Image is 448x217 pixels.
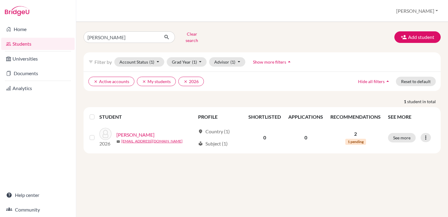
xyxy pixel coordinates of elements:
th: STUDENT [99,110,194,124]
img: Bridge-U [5,6,29,16]
a: Students [1,38,75,50]
th: RECOMMENDATIONS [327,110,384,124]
span: (1) [149,59,154,65]
button: Account Status(1) [114,57,164,67]
td: 0 [245,124,285,151]
span: 1 pending [345,139,366,145]
i: filter_list [88,59,93,64]
span: Show more filters [253,59,286,65]
a: Documents [1,67,75,79]
span: location_on [198,129,203,134]
button: See more [388,133,416,142]
span: (1) [230,59,235,65]
img: Machkour, Yasser [99,128,112,140]
button: Add student [394,31,441,43]
span: mail [116,140,120,143]
i: clear [94,79,98,84]
div: Subject (1) [198,140,228,147]
span: student in total [407,98,441,105]
a: Help center [1,189,75,201]
span: (1) [192,59,197,65]
p: 2 [330,130,381,138]
i: arrow_drop_up [385,78,391,84]
button: Grad Year(1) [167,57,207,67]
button: [PERSON_NAME] [393,5,441,17]
td: 0 [285,124,327,151]
button: Show more filtersarrow_drop_up [248,57,297,67]
div: Country (1) [198,128,230,135]
th: PROFILE [194,110,245,124]
span: Filter by [94,59,112,65]
button: Reset to default [396,77,436,86]
p: 2026 [99,140,112,147]
a: [PERSON_NAME] [116,131,155,138]
button: clearMy students [137,77,176,86]
a: [EMAIL_ADDRESS][DOMAIN_NAME] [121,138,183,144]
th: SHORTLISTED [245,110,285,124]
button: clearActive accounts [88,77,134,86]
a: Analytics [1,82,75,94]
button: Clear search [175,29,209,45]
i: clear [142,79,146,84]
th: APPLICATIONS [285,110,327,124]
button: Advisor(1) [209,57,245,67]
span: Hide all filters [358,79,385,84]
a: Community [1,204,75,216]
th: SEE MORE [384,110,438,124]
i: clear [183,79,188,84]
a: Universities [1,53,75,65]
input: Find student by name... [84,31,159,43]
button: Hide all filtersarrow_drop_up [353,77,396,86]
strong: 1 [404,98,407,105]
i: arrow_drop_up [286,59,292,65]
span: local_library [198,141,203,146]
a: Home [1,23,75,35]
button: clear2026 [178,77,204,86]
